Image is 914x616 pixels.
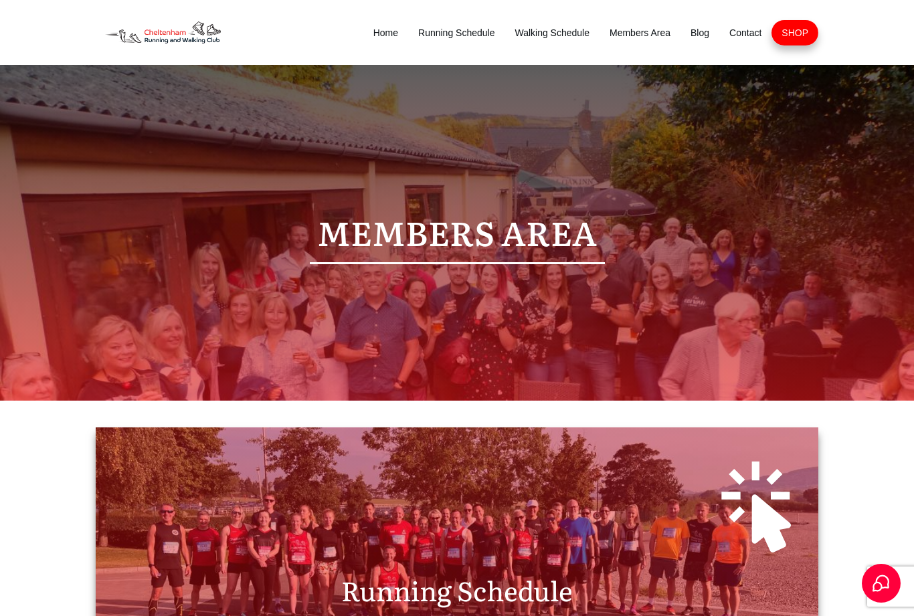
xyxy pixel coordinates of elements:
[341,570,573,609] span: Running Schedule
[418,23,494,42] a: Running Schedule
[729,23,761,42] a: Contact
[610,23,670,42] a: Members Area
[782,23,808,42] a: SHOP
[691,23,709,42] a: Blog
[110,203,804,262] p: Members Area
[515,23,589,42] a: Walking Schedule
[96,13,230,52] img: Decathlon
[373,23,398,42] a: Home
